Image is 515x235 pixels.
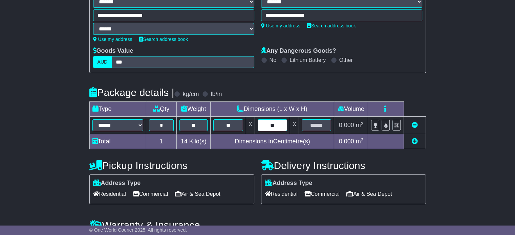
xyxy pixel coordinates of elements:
[176,134,211,149] td: Kilo(s)
[89,227,187,233] span: © One World Courier 2025. All rights reserved.
[211,91,222,98] label: lb/in
[261,23,300,28] a: Use my address
[304,189,340,199] span: Commercial
[261,47,336,55] label: Any Dangerous Goods?
[246,117,255,134] td: x
[289,57,326,63] label: Lithium Battery
[270,57,276,63] label: No
[265,189,298,199] span: Residential
[412,138,418,145] a: Add new item
[175,189,220,199] span: Air & Sea Depot
[339,122,354,128] span: 0.000
[93,47,133,55] label: Goods Value
[89,134,146,149] td: Total
[93,56,112,68] label: AUD
[412,122,418,128] a: Remove this item
[334,102,368,117] td: Volume
[211,134,334,149] td: Dimensions in Centimetre(s)
[89,87,174,98] h4: Package details |
[93,180,141,187] label: Address Type
[181,138,188,145] span: 14
[89,219,426,231] h4: Warranty & Insurance
[139,37,188,42] a: Search address book
[356,122,364,128] span: m
[133,189,168,199] span: Commercial
[346,189,392,199] span: Air & Sea Depot
[261,160,426,171] h4: Delivery Instructions
[265,180,313,187] label: Address Type
[307,23,356,28] a: Search address book
[339,57,353,63] label: Other
[146,102,176,117] td: Qty
[89,102,146,117] td: Type
[146,134,176,149] td: 1
[93,37,132,42] a: Use my address
[339,138,354,145] span: 0.000
[290,117,299,134] td: x
[361,137,364,142] sup: 3
[211,102,334,117] td: Dimensions (L x W x H)
[93,189,126,199] span: Residential
[89,160,254,171] h4: Pickup Instructions
[183,91,199,98] label: kg/cm
[176,102,211,117] td: Weight
[356,138,364,145] span: m
[361,121,364,126] sup: 3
